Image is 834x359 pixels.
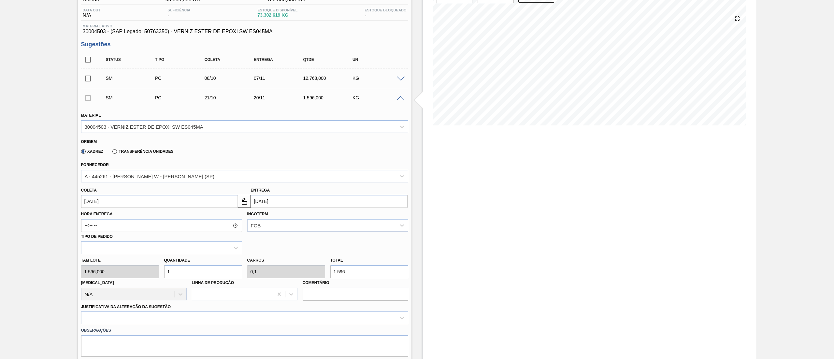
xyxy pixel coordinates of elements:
span: Estoque Disponível [257,8,297,12]
div: Qtde [301,57,358,62]
button: locked [238,195,251,208]
div: FOB [251,223,261,228]
label: Comentário [303,278,408,288]
div: 20/11/2025 [252,95,309,100]
label: Hora Entrega [81,209,242,219]
div: N/A [81,8,102,19]
div: 08/10/2025 [203,76,259,81]
label: Xadrez [81,149,104,154]
label: Incoterm [247,212,268,216]
div: UN [351,57,407,62]
div: KG [351,95,407,100]
div: KG [351,76,407,81]
span: Material ativo [83,24,407,28]
label: Observações [81,326,408,335]
span: 30004503 - (SAP Legado: 50763350) - VERNIZ ESTER DE EPOXI SW ES045MA [83,29,407,35]
label: Coleta [81,188,97,193]
label: [MEDICAL_DATA] [81,280,114,285]
div: Sugestão Manual [104,95,161,100]
label: Transferência Unidades [112,149,173,154]
span: Data out [83,8,101,12]
label: Linha de Produção [192,280,234,285]
div: Pedido de Compra [153,95,210,100]
label: Fornecedor [81,163,109,167]
label: Tam lote [81,256,159,265]
label: Origem [81,139,97,144]
img: locked [240,197,248,205]
label: Carros [247,258,264,263]
h3: Sugestões [81,41,408,48]
span: Suficiência [167,8,190,12]
input: dd/mm/yyyy [251,195,408,208]
span: Estoque Bloqueado [365,8,406,12]
div: A - 445261 - [PERSON_NAME] W - [PERSON_NAME] (SP) [85,173,214,179]
label: Quantidade [164,258,190,263]
div: Tipo [153,57,210,62]
div: - [363,8,408,19]
div: Entrega [252,57,309,62]
div: 30004503 - VERNIZ ESTER DE EPOXI SW ES045MA [85,124,203,129]
label: Material [81,113,101,118]
span: 73.302,619 KG [257,13,297,18]
label: Entrega [251,188,270,193]
div: Pedido de Compra [153,76,210,81]
div: 12.768,000 [301,76,358,81]
div: - [166,8,192,19]
label: Tipo de pedido [81,234,113,239]
div: 21/10/2025 [203,95,259,100]
input: dd/mm/yyyy [81,195,238,208]
label: Total [330,258,343,263]
div: 07/11/2025 [252,76,309,81]
label: Justificativa da Alteração da Sugestão [81,305,171,309]
div: Status [104,57,161,62]
div: Sugestão Manual [104,76,161,81]
div: 1.596,000 [301,95,358,100]
div: Coleta [203,57,259,62]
